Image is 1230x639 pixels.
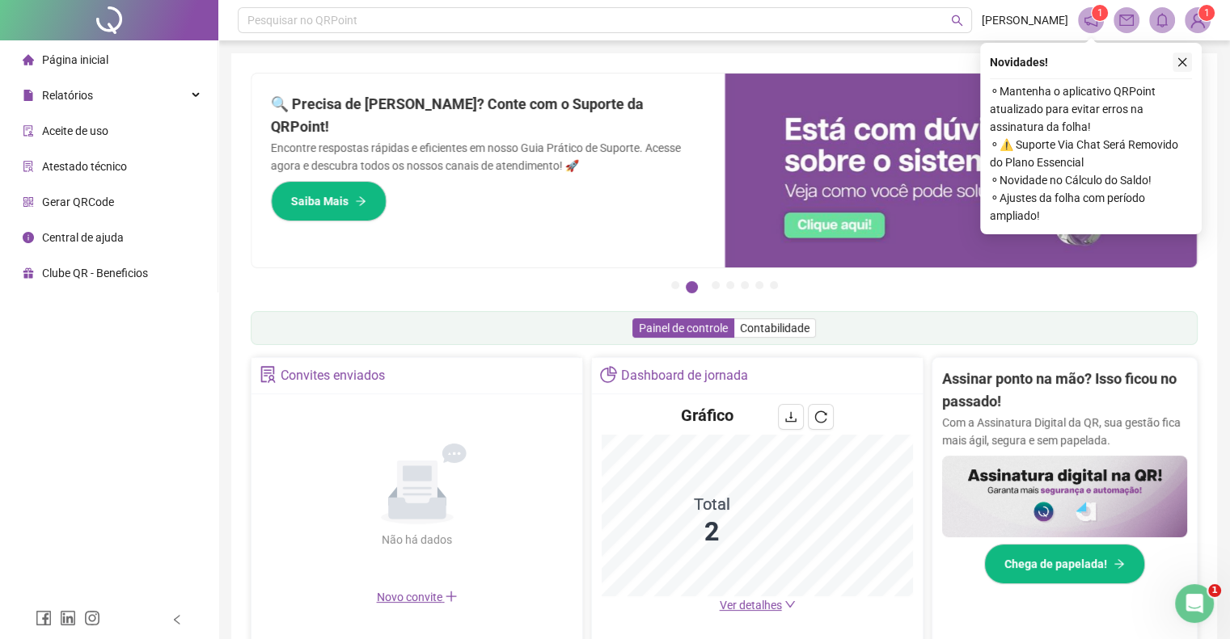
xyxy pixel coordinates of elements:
[814,410,827,423] span: reload
[1177,57,1188,68] span: close
[990,171,1192,189] span: ⚬ Novidade no Cálculo do Saldo!
[770,281,778,289] button: 7
[990,82,1192,136] span: ⚬ Mantenha o aplicativo QRPoint atualizado para evitar erros na assinatura da folha!
[720,599,796,612] a: Ver detalhes down
[671,281,679,289] button: 1
[271,93,705,139] h2: 🔍 Precisa de [PERSON_NAME]? Conte com o Suporte da QRPoint!
[1186,8,1210,32] img: 77699
[942,414,1187,449] p: Com a Assinatura Digital da QR, sua gestão fica mais ágil, segura e sem papelada.
[23,232,34,243] span: info-circle
[1004,555,1107,573] span: Chega de papelada!
[355,195,366,207] span: arrow-right
[42,267,148,280] span: Clube QR - Beneficios
[1097,7,1103,19] span: 1
[712,281,720,289] button: 3
[784,599,796,610] span: down
[600,366,617,383] span: pie-chart
[1198,5,1215,21] sup: Atualize o seu contato no menu Meus Dados
[990,136,1192,171] span: ⚬ ⚠️ Suporte Via Chat Será Removido do Plano Essencial
[741,281,749,289] button: 5
[291,192,349,210] span: Saiba Mais
[42,195,114,208] span: Gerar QRCode
[42,53,108,66] span: Página inicial
[725,74,1198,267] img: banner%2F0cf4e1f0-cb71-40ef-aa93-44bd3d4ee559.png
[42,231,124,244] span: Central de ajuda
[951,15,963,27] span: search
[171,614,183,625] span: left
[784,410,797,423] span: download
[36,610,52,626] span: facebook
[23,161,34,172] span: solution
[23,196,34,208] span: qrcode
[1119,13,1134,27] span: mail
[1175,584,1214,623] iframe: Intercom live chat
[1114,558,1125,570] span: arrow-right
[755,281,763,289] button: 6
[281,362,385,389] div: Convites enviados
[42,124,108,137] span: Aceite de uso
[621,362,748,389] div: Dashboard de jornada
[639,322,728,334] span: Painel de controle
[23,125,34,137] span: audit
[343,531,492,549] div: Não há dados
[23,90,34,101] span: file
[271,139,705,174] p: Encontre respostas rápidas e eficientes em nosso Guia Prático de Suporte. Acesse agora e descubra...
[740,322,809,334] span: Contabilidade
[23,267,34,279] span: gift
[726,281,734,289] button: 4
[84,610,100,626] span: instagram
[1155,13,1169,27] span: bell
[942,456,1187,537] img: banner%2F02c71560-61a6-44d4-94b9-c8ab97240462.png
[984,544,1145,584] button: Chega de papelada!
[260,366,277,383] span: solution
[990,189,1192,225] span: ⚬ Ajustes da folha com período ampliado!
[990,53,1048,71] span: Novidades !
[42,89,93,102] span: Relatórios
[681,404,733,427] h4: Gráfico
[445,590,458,603] span: plus
[1208,584,1221,597] span: 1
[686,281,698,293] button: 2
[720,599,782,612] span: Ver detalhes
[1084,13,1098,27] span: notification
[271,181,387,221] button: Saiba Mais
[60,610,76,626] span: linkedin
[1204,7,1210,19] span: 1
[377,591,458,603] span: Novo convite
[23,54,34,65] span: home
[1092,5,1108,21] sup: 1
[982,11,1068,29] span: [PERSON_NAME]
[942,368,1187,414] h2: Assinar ponto na mão? Isso ficou no passado!
[42,160,127,173] span: Atestado técnico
